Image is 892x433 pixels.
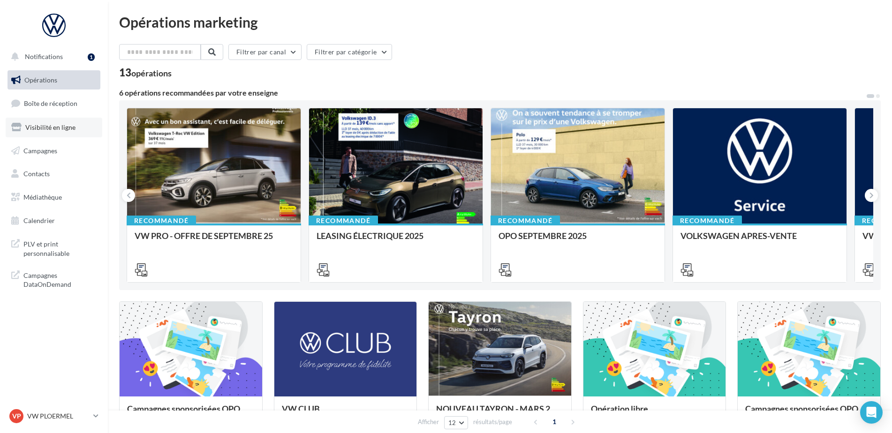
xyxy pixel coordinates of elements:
span: Opérations [24,76,57,84]
div: VW CLUB [282,404,409,423]
button: Filtrer par catégorie [307,44,392,60]
div: Opération libre [591,404,718,423]
div: 1 [88,53,95,61]
button: Notifications 1 [6,47,98,67]
div: Recommandé [491,216,560,226]
div: NOUVEAU TAYRON - MARS 2025 [436,404,564,423]
div: Campagnes sponsorisées OPO [745,404,873,423]
button: Filtrer par canal [228,44,302,60]
div: Recommandé [127,216,196,226]
div: 13 [119,67,172,78]
span: Calendrier [23,216,55,224]
span: VP [12,411,21,421]
div: Campagnes sponsorisées OPO Septembre [127,404,255,423]
span: résultats/page [473,418,512,426]
div: LEASING ÉLECTRIQUE 2025 [317,231,475,250]
a: Calendrier [6,211,102,231]
span: Campagnes [23,146,57,154]
span: Boîte de réception [24,99,77,107]
span: Visibilité en ligne [25,123,76,131]
a: Campagnes [6,141,102,161]
span: 12 [448,419,456,426]
a: Campagnes DataOnDemand [6,265,102,293]
a: Visibilité en ligne [6,118,102,137]
div: 6 opérations recommandées par votre enseigne [119,89,866,97]
span: Médiathèque [23,193,62,201]
button: 12 [444,416,468,429]
span: 1 [547,414,562,429]
span: PLV et print personnalisable [23,238,97,258]
div: opérations [131,69,172,77]
span: Campagnes DataOnDemand [23,269,97,289]
div: Opérations marketing [119,15,881,29]
div: OPO SEPTEMBRE 2025 [499,231,657,250]
div: VOLKSWAGEN APRES-VENTE [680,231,839,250]
div: Open Intercom Messenger [860,401,883,424]
a: Opérations [6,70,102,90]
a: PLV et print personnalisable [6,234,102,261]
a: VP VW PLOERMEL [8,407,100,425]
span: Notifications [25,52,63,60]
a: Médiathèque [6,187,102,207]
div: Recommandé [673,216,742,226]
div: VW PRO - OFFRE DE SEPTEMBRE 25 [135,231,293,250]
a: Contacts [6,164,102,184]
p: VW PLOERMEL [27,411,90,421]
span: Contacts [23,170,50,178]
a: Boîte de réception [6,93,102,113]
div: Recommandé [309,216,378,226]
span: Afficher [418,418,439,426]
